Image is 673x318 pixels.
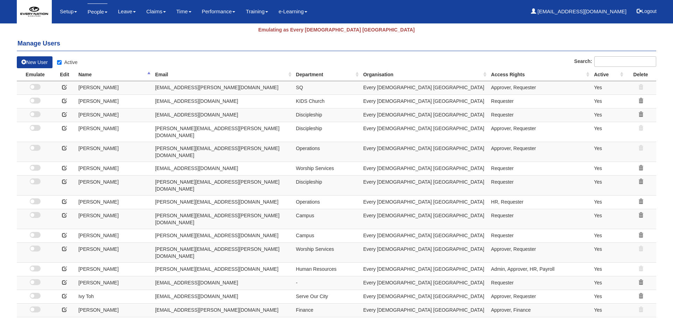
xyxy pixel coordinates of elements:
[591,162,625,175] td: Yes
[293,68,360,81] th: Department: activate to sort column ascending
[488,68,591,81] th: Access Rights: activate to sort column ascending
[360,142,488,162] td: Every [DEMOGRAPHIC_DATA] [GEOGRAPHIC_DATA]
[360,242,488,262] td: Every [DEMOGRAPHIC_DATA] [GEOGRAPHIC_DATA]
[176,3,191,20] a: Time
[17,68,54,81] th: Emulate
[152,81,293,94] td: [EMAIL_ADDRESS][PERSON_NAME][DOMAIN_NAME]
[574,56,656,67] label: Search:
[152,229,293,242] td: [PERSON_NAME][EMAIL_ADDRESS][DOMAIN_NAME]
[17,26,656,33] div: Emulating as Every [DEMOGRAPHIC_DATA] [GEOGRAPHIC_DATA]
[488,290,591,303] td: Approver, Requester
[87,3,107,20] a: People
[488,108,591,122] td: Requester
[76,242,152,262] td: [PERSON_NAME]
[152,242,293,262] td: [PERSON_NAME][EMAIL_ADDRESS][PERSON_NAME][DOMAIN_NAME]
[76,81,152,94] td: [PERSON_NAME]
[360,68,488,81] th: Organisation: activate to sort column ascending
[488,209,591,229] td: Requester
[591,242,625,262] td: Yes
[360,108,488,122] td: Every [DEMOGRAPHIC_DATA] [GEOGRAPHIC_DATA]
[591,229,625,242] td: Yes
[152,94,293,108] td: [EMAIL_ADDRESS][DOMAIN_NAME]
[632,3,661,20] button: Logout
[591,68,625,81] th: Active: activate to sort column ascending
[360,81,488,94] td: Every [DEMOGRAPHIC_DATA] [GEOGRAPHIC_DATA]
[360,229,488,242] td: Every [DEMOGRAPHIC_DATA] [GEOGRAPHIC_DATA]
[152,262,293,276] td: [PERSON_NAME][EMAIL_ADDRESS][DOMAIN_NAME]
[76,262,152,276] td: [PERSON_NAME]
[488,242,591,262] td: Approver, Requester
[591,209,625,229] td: Yes
[293,162,360,175] td: Worship Services
[488,195,591,209] td: HR, Requester
[76,162,152,175] td: [PERSON_NAME]
[152,209,293,229] td: [PERSON_NAME][EMAIL_ADDRESS][PERSON_NAME][DOMAIN_NAME]
[118,3,136,20] a: Leave
[152,276,293,290] td: [EMAIL_ADDRESS][DOMAIN_NAME]
[76,68,152,81] th: Name: activate to sort column descending
[293,81,360,94] td: SQ
[591,94,625,108] td: Yes
[591,195,625,209] td: Yes
[531,3,626,20] a: [EMAIL_ADDRESS][DOMAIN_NAME]
[488,162,591,175] td: Requester
[76,229,152,242] td: [PERSON_NAME]
[152,68,293,81] th: Email: activate to sort column ascending
[60,3,77,20] a: Setup
[76,175,152,195] td: [PERSON_NAME]
[17,56,52,68] a: New User
[625,68,656,81] th: Delete
[591,81,625,94] td: Yes
[76,209,152,229] td: [PERSON_NAME]
[591,175,625,195] td: Yes
[17,37,656,51] h4: Manage Users
[76,122,152,142] td: [PERSON_NAME]
[152,108,293,122] td: [EMAIL_ADDRESS][DOMAIN_NAME]
[152,175,293,195] td: [PERSON_NAME][EMAIL_ADDRESS][PERSON_NAME][DOMAIN_NAME]
[360,290,488,303] td: Every [DEMOGRAPHIC_DATA] [GEOGRAPHIC_DATA]
[293,142,360,162] td: Operations
[76,94,152,108] td: [PERSON_NAME]
[152,122,293,142] td: [PERSON_NAME][EMAIL_ADDRESS][PERSON_NAME][DOMAIN_NAME]
[54,68,76,81] th: Edit
[594,56,656,67] input: Search:
[591,122,625,142] td: Yes
[76,290,152,303] td: Ivy Toh
[146,3,166,20] a: Claims
[152,290,293,303] td: [EMAIL_ADDRESS][DOMAIN_NAME]
[293,108,360,122] td: Discipleship
[202,3,236,20] a: Performance
[293,175,360,195] td: Discipleship
[488,122,591,142] td: Approver, Requester
[591,108,625,122] td: Yes
[293,303,360,317] td: Finance
[293,262,360,276] td: Human Resources
[293,195,360,209] td: Operations
[488,229,591,242] td: Requester
[360,195,488,209] td: Every [DEMOGRAPHIC_DATA] [GEOGRAPHIC_DATA]
[488,81,591,94] td: Approver, Requester
[591,262,625,276] td: Yes
[76,303,152,317] td: [PERSON_NAME]
[591,276,625,290] td: Yes
[293,94,360,108] td: KIDS Church
[76,142,152,162] td: [PERSON_NAME]
[488,276,591,290] td: Requester
[152,303,293,317] td: [EMAIL_ADDRESS][PERSON_NAME][DOMAIN_NAME]
[279,3,307,20] a: e-Learning
[293,122,360,142] td: Discipleship
[293,209,360,229] td: Campus
[76,276,152,290] td: [PERSON_NAME]
[488,175,591,195] td: Requester
[293,276,360,290] td: -
[360,175,488,195] td: Every [DEMOGRAPHIC_DATA] [GEOGRAPHIC_DATA]
[360,276,488,290] td: Every [DEMOGRAPHIC_DATA] [GEOGRAPHIC_DATA]
[152,195,293,209] td: [PERSON_NAME][EMAIL_ADDRESS][DOMAIN_NAME]
[293,229,360,242] td: Campus
[360,122,488,142] td: Every [DEMOGRAPHIC_DATA] [GEOGRAPHIC_DATA]
[488,142,591,162] td: Approver, Requester
[246,3,268,20] a: Training
[57,60,62,65] input: Active
[488,94,591,108] td: Requester
[488,262,591,276] td: Admin, Approver, HR, Payroll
